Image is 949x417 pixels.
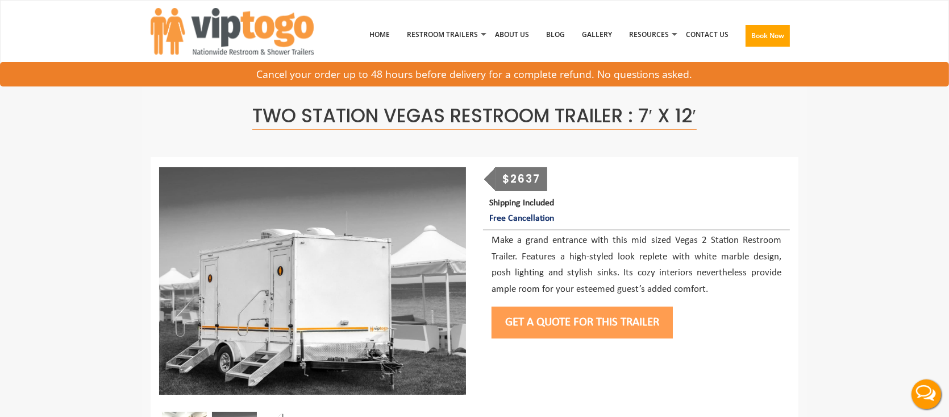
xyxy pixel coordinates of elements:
a: Gallery [573,5,621,64]
button: Book Now [746,25,790,47]
p: Make a grand entrance with this mid sized Vegas 2 Station Restroom Trailer. Features a high-style... [492,233,781,299]
div: $2637 [496,167,548,191]
p: Shipping Included [489,196,790,226]
a: Book Now [737,5,798,71]
button: Get a Quote for this Trailer [492,307,673,338]
a: Blog [538,5,573,64]
a: About Us [486,5,538,64]
span: Two Station Vegas Restroom Trailer : 7′ x 12′ [252,102,696,130]
a: Home [361,5,398,64]
a: Resources [621,5,677,64]
span: Free Cancellation [489,214,554,223]
img: VIPTOGO [151,8,314,55]
a: Contact Us [677,5,737,64]
a: Restroom Trailers [398,5,486,64]
a: Get a Quote for this Trailer [492,316,673,328]
button: Live Chat [904,371,949,417]
img: Side view of two station restroom trailer with separate doors for males and females [159,167,466,395]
